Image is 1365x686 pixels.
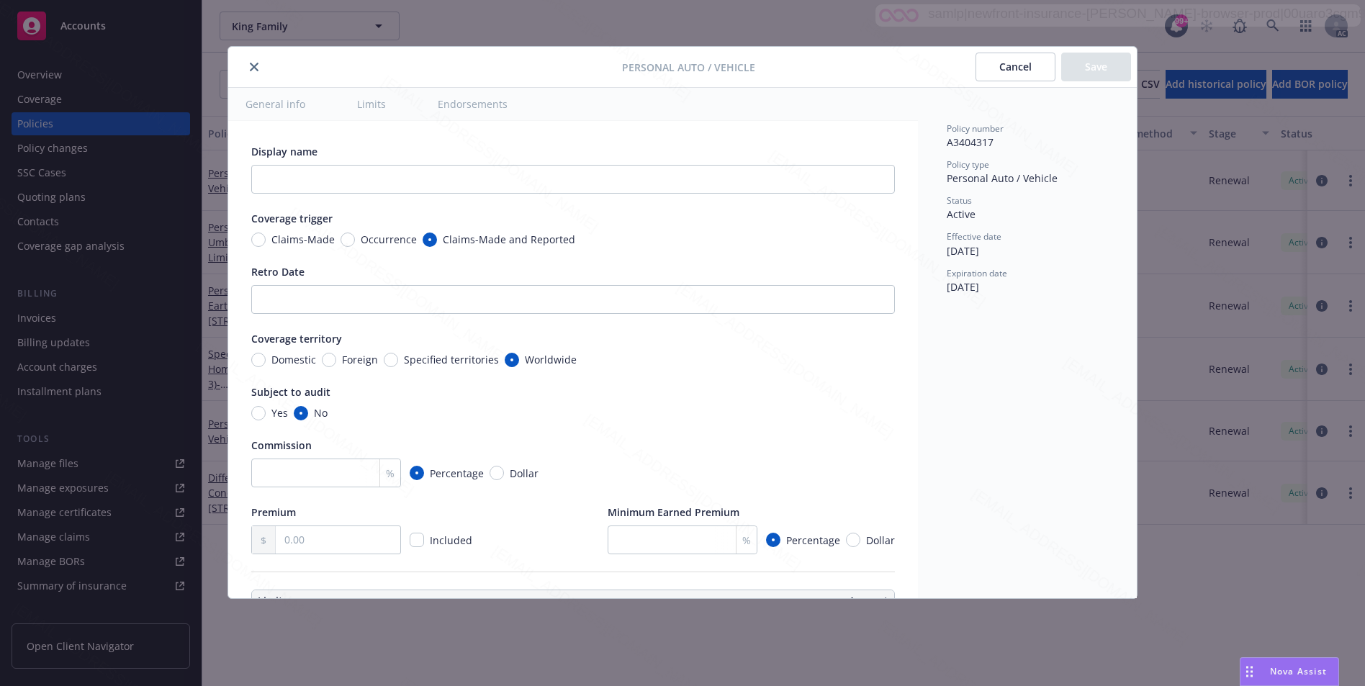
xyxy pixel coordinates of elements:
span: Subject to audit [251,385,330,399]
span: Percentage [430,466,484,481]
span: Expiration date [947,267,1007,279]
input: Foreign [322,353,336,367]
input: Worldwide [505,353,519,367]
input: Yes [251,406,266,420]
button: General info [228,88,323,120]
span: Policy number [947,122,1004,135]
span: Specified territories [404,352,499,367]
button: Endorsements [420,88,525,120]
input: Claims-Made [251,233,266,247]
div: Drag to move [1240,658,1258,685]
span: Personal Auto / Vehicle [622,60,755,75]
span: Yes [271,405,288,420]
span: Coverage trigger [251,212,333,225]
span: Occurrence [361,232,417,247]
input: 0.00 [276,526,400,554]
input: Percentage [410,466,424,480]
input: Claims-Made and Reported [423,233,437,247]
span: Commission [251,438,312,452]
input: Dollar [846,533,860,547]
span: Worldwide [525,352,577,367]
span: Minimum Earned Premium [608,505,739,519]
span: Percentage [786,533,840,548]
span: % [742,533,751,548]
span: [DATE] [947,280,979,294]
span: Retro Date [251,265,305,279]
span: Claims-Made [271,232,335,247]
span: Domestic [271,352,316,367]
th: Limits [252,590,509,612]
span: Claims-Made and Reported [443,232,575,247]
button: Cancel [976,53,1055,81]
input: Specified territories [384,353,398,367]
span: Premium [251,505,296,519]
span: Policy type [947,158,989,171]
input: Dollar [490,466,504,480]
span: Active [947,207,976,221]
button: Nova Assist [1240,657,1339,686]
span: No [314,405,328,420]
span: Foreign [342,352,378,367]
span: Status [947,194,972,207]
span: Coverage territory [251,332,342,346]
span: Nova Assist [1270,665,1327,677]
button: close [245,58,263,76]
span: [DATE] [947,244,979,258]
button: Limits [340,88,403,120]
input: Occurrence [341,233,355,247]
input: No [294,406,308,420]
span: Effective date [947,230,1001,243]
th: Amount [580,590,894,612]
span: Display name [251,145,317,158]
input: Percentage [766,533,780,547]
span: Dollar [510,466,539,481]
span: A3404317 [947,135,994,149]
input: Domestic [251,353,266,367]
span: Dollar [866,533,895,548]
span: Personal Auto / Vehicle [947,171,1058,185]
span: % [386,466,395,481]
span: Included [430,533,472,547]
